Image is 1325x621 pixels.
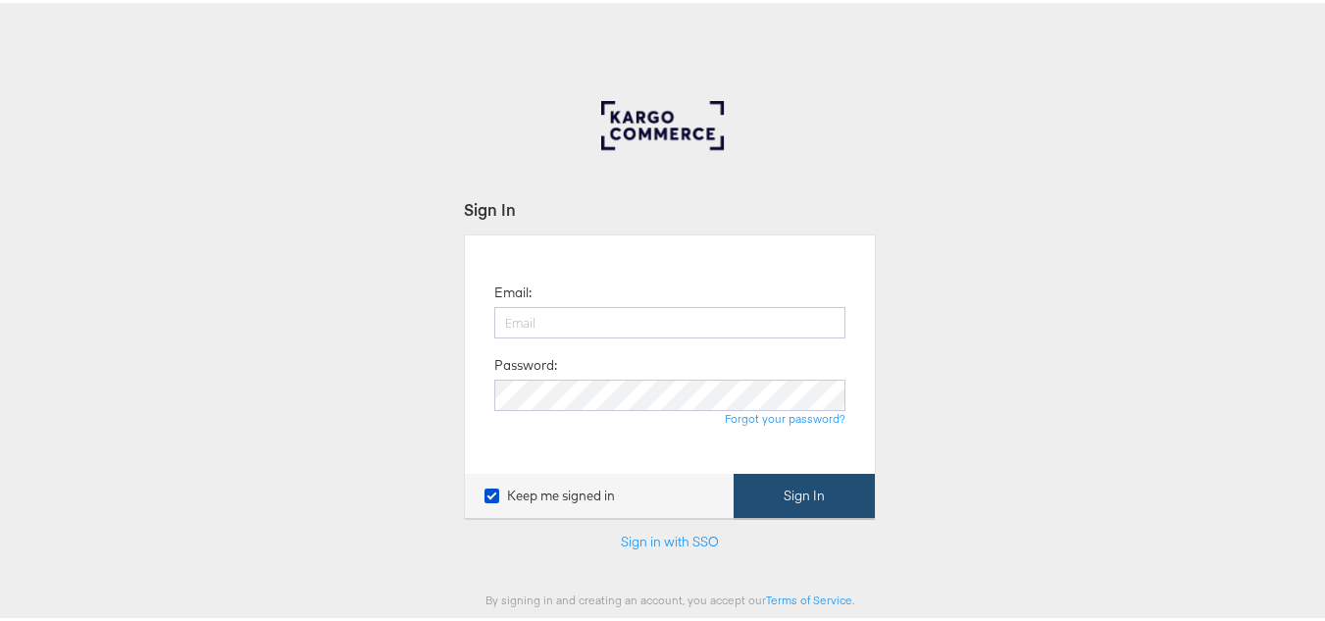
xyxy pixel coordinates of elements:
[464,590,876,604] div: By signing in and creating an account, you accept our .
[734,471,875,515] button: Sign In
[464,195,876,218] div: Sign In
[725,408,845,423] a: Forgot your password?
[494,281,532,299] label: Email:
[484,484,615,502] label: Keep me signed in
[494,304,845,336] input: Email
[494,353,557,372] label: Password:
[766,590,852,604] a: Terms of Service
[621,530,719,547] a: Sign in with SSO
